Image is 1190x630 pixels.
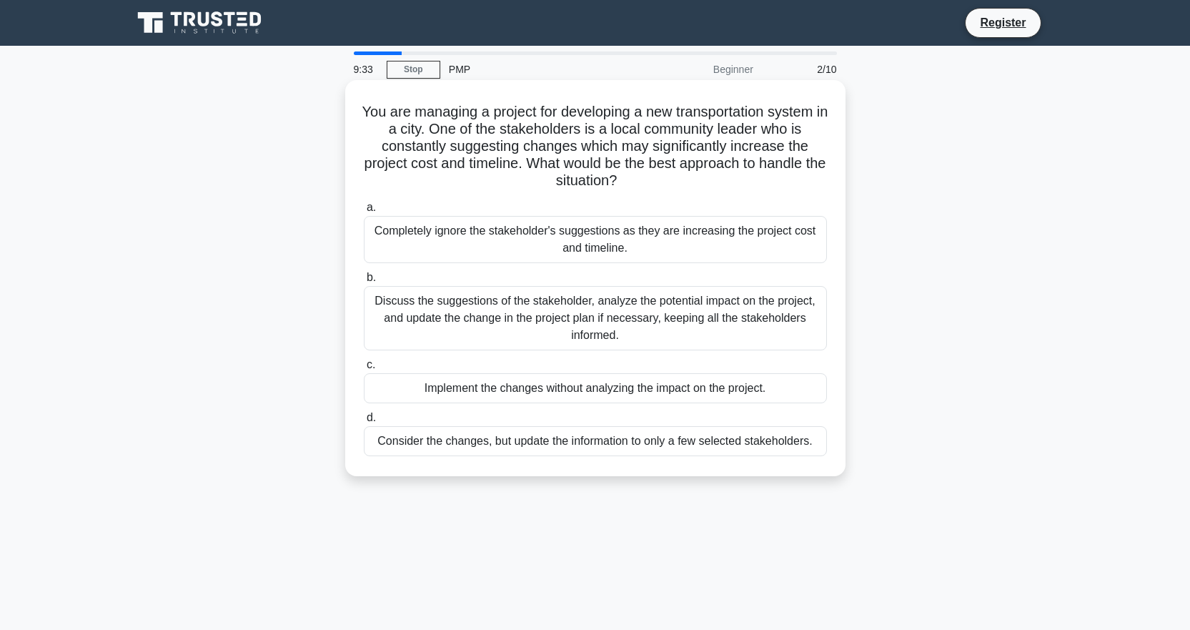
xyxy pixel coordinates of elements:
div: Completely ignore the stakeholder's suggestions as they are increasing the project cost and timel... [364,216,827,263]
a: Register [971,14,1034,31]
span: c. [367,358,375,370]
div: PMP [440,55,637,84]
span: b. [367,271,376,283]
div: Consider the changes, but update the information to only a few selected stakeholders. [364,426,827,456]
div: Discuss the suggestions of the stakeholder, analyze the potential impact on the project, and upda... [364,286,827,350]
div: Implement the changes without analyzing the impact on the project. [364,373,827,403]
div: 9:33 [345,55,387,84]
a: Stop [387,61,440,79]
span: a. [367,201,376,213]
div: 2/10 [762,55,846,84]
h5: You are managing a project for developing a new transportation system in a city. One of the stake... [362,103,828,190]
span: d. [367,411,376,423]
div: Beginner [637,55,762,84]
